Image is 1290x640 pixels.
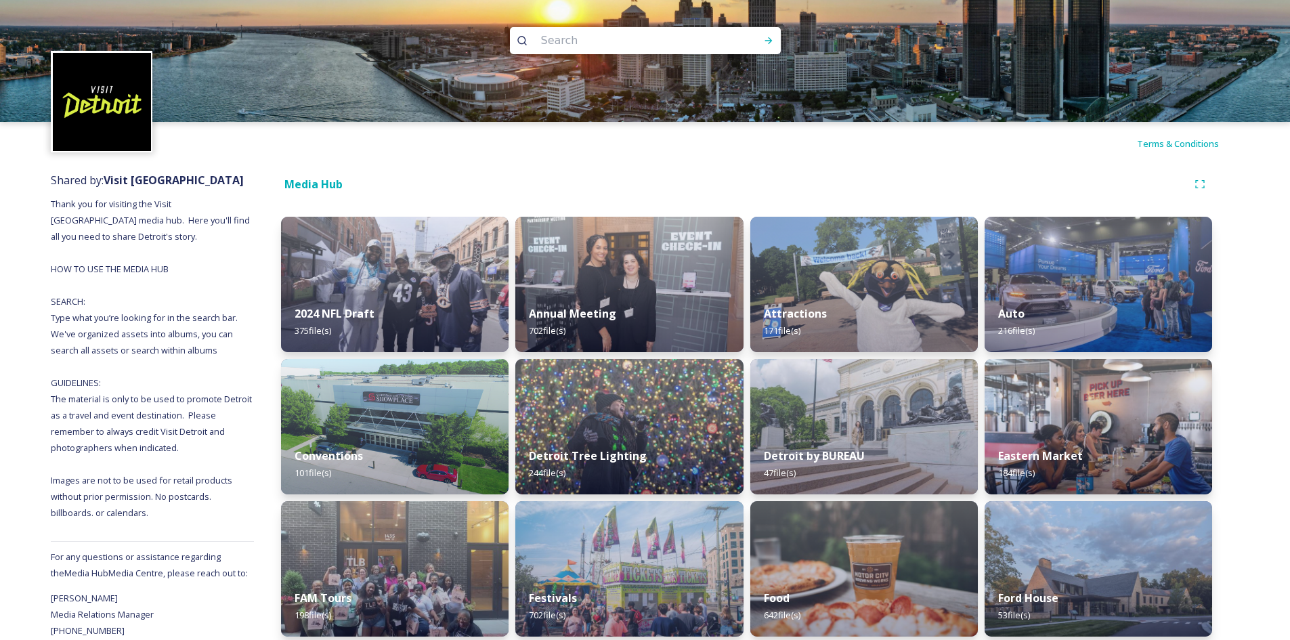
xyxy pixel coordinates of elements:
[515,217,743,352] img: 8c0cc7c4-d0ac-4b2f-930c-c1f64b82d302.jpg
[534,26,720,56] input: Search
[515,359,743,494] img: ad1a86ae-14bd-4f6b-9ce0-fa5a51506304.jpg
[764,306,827,321] strong: Attractions
[53,53,151,151] img: VISIT%20DETROIT%20LOGO%20-%20BLACK%20BACKGROUND.png
[750,501,978,637] img: a0bd6cc6-0a5e-4110-bbb1-1ef2cc64960c.jpg
[529,467,565,479] span: 244 file(s)
[295,591,351,605] strong: FAM Tours
[281,359,509,494] img: 35ad669e-8c01-473d-b9e4-71d78d8e13d9.jpg
[284,177,343,192] strong: Media Hub
[764,609,800,621] span: 642 file(s)
[104,173,244,188] strong: Visit [GEOGRAPHIC_DATA]
[51,173,244,188] span: Shared by:
[295,306,374,321] strong: 2024 NFL Draft
[998,591,1058,605] strong: Ford House
[515,501,743,637] img: DSC02900.jpg
[998,324,1035,337] span: 216 file(s)
[985,501,1212,637] img: VisitorCenter.jpg
[998,609,1030,621] span: 53 file(s)
[529,448,647,463] strong: Detroit Tree Lighting
[281,217,509,352] img: 1cf80b3c-b923-464a-9465-a021a0fe5627.jpg
[529,306,616,321] strong: Annual Meeting
[764,324,800,337] span: 171 file(s)
[295,467,331,479] span: 101 file(s)
[51,198,254,519] span: Thank you for visiting the Visit [GEOGRAPHIC_DATA] media hub. Here you'll find all you need to sh...
[529,591,577,605] strong: Festivals
[295,609,331,621] span: 198 file(s)
[750,217,978,352] img: b41b5269-79c1-44fe-8f0b-cab865b206ff.jpg
[764,591,790,605] strong: Food
[764,467,796,479] span: 47 file(s)
[985,359,1212,494] img: 3c2c6adb-06da-4ad6-b7c8-83bb800b1f33.jpg
[281,501,509,637] img: 452b8020-6387-402f-b366-1d8319e12489.jpg
[529,609,565,621] span: 702 file(s)
[764,448,865,463] strong: Detroit by BUREAU
[998,306,1025,321] strong: Auto
[51,551,248,579] span: For any questions or assistance regarding the Media Hub Media Centre, please reach out to:
[295,324,331,337] span: 375 file(s)
[1137,137,1219,150] span: Terms & Conditions
[998,448,1083,463] strong: Eastern Market
[295,448,363,463] strong: Conventions
[750,359,978,494] img: Bureau_DIA_6998.jpg
[985,217,1212,352] img: d7532473-e64b-4407-9cc3-22eb90fab41b.jpg
[1137,135,1239,152] a: Terms & Conditions
[529,324,565,337] span: 702 file(s)
[998,467,1035,479] span: 184 file(s)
